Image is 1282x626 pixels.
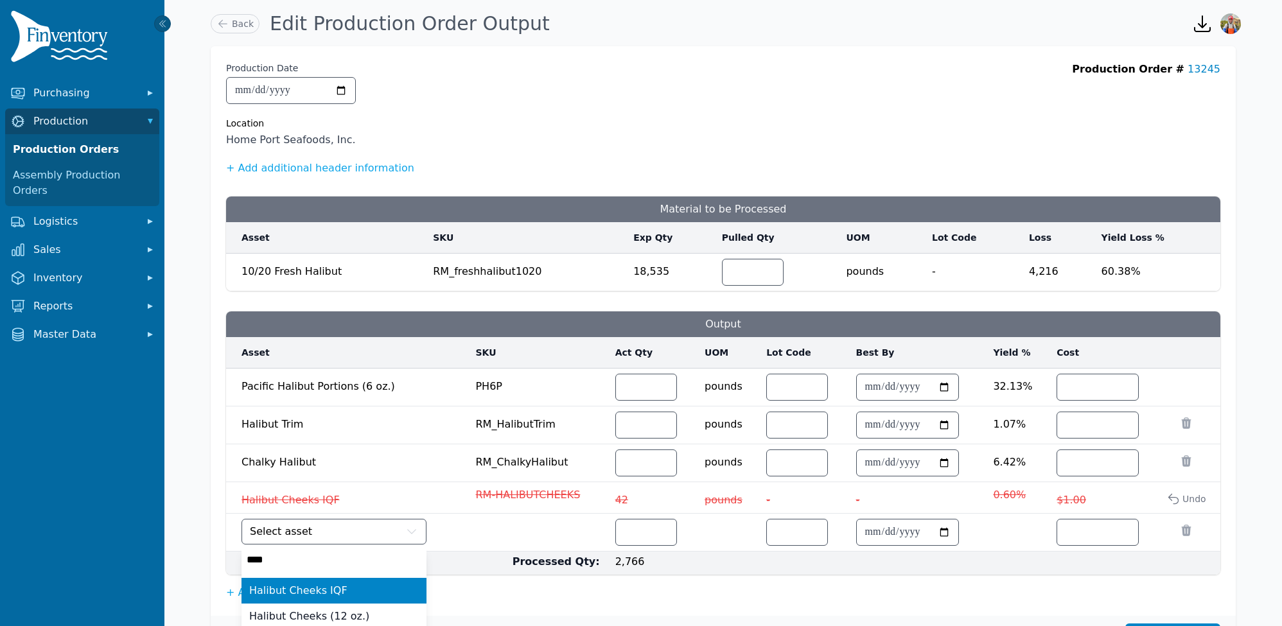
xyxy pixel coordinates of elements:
[838,222,924,254] th: UOM
[226,552,608,575] td: Processed Qty:
[468,369,607,406] td: PH6P
[626,254,714,291] td: 18,535
[1021,222,1094,254] th: Loss
[1130,265,1140,277] span: %
[226,196,1220,222] h3: Material to be Processed
[241,374,460,394] span: Pacific Halibut Portions (6 oz.)
[226,222,425,254] th: Asset
[226,311,1220,337] h3: Output
[33,242,136,257] span: Sales
[626,222,714,254] th: Exp Qty
[985,406,1049,444] td: 1.07
[1180,524,1193,537] button: Remove
[226,585,420,600] button: + Add output to this production order
[5,322,159,347] button: Master Data
[33,327,136,342] span: Master Data
[226,337,468,369] th: Asset
[241,547,426,573] input: Select asset
[848,337,986,369] th: Best By
[468,444,607,482] td: RM_ChalkyHalibut
[1180,455,1193,467] button: Remove
[33,214,136,229] span: Logistics
[226,132,356,148] span: Home Port Seafoods, Inc.
[705,485,751,508] span: pounds
[1023,380,1032,392] span: %
[33,270,136,286] span: Inventory
[241,487,460,508] span: Halibut Cheeks IQF
[1021,254,1094,291] td: 4,216
[766,485,840,508] span: -
[714,222,839,254] th: Pulled Qty
[10,10,113,67] img: Finventory
[1094,222,1220,254] th: Yield Loss %
[468,406,607,444] td: RM_HalibutTrim
[425,254,626,291] td: RM_freshhalibut1020
[924,222,1021,254] th: Lot Code
[932,259,1014,279] span: -
[697,337,759,369] th: UOM
[1182,492,1206,505] span: Undo
[226,161,414,176] button: + Add additional header information
[705,409,751,432] span: pounds
[705,447,751,470] span: pounds
[33,299,136,314] span: Reports
[985,444,1049,482] td: 6.42
[5,293,159,319] button: Reports
[705,371,751,394] span: pounds
[856,485,978,508] span: -
[226,62,298,74] label: Production Date
[1049,337,1163,369] th: Cost
[985,337,1049,369] th: Yield %
[241,449,460,470] span: Chalky Halibut
[5,109,159,134] button: Production
[241,265,342,277] span: 10/20 Fresh Halibut
[5,265,159,291] button: Inventory
[468,482,607,514] td: RM-HALIBUTCHEEKS
[270,12,550,35] h1: Edit Production Order Output
[1188,63,1220,75] a: 13245
[5,237,159,263] button: Sales
[1072,63,1184,75] span: Production Order #
[1180,417,1193,430] button: Remove
[615,555,645,568] span: 2,766
[425,222,626,254] th: SKU
[1057,487,1155,508] span: $1.00
[33,114,136,129] span: Production
[33,85,136,101] span: Purchasing
[1220,13,1241,34] img: Sera Wheeler
[226,117,356,130] div: Location
[1016,489,1026,501] span: %
[1094,254,1220,291] td: 60.38
[5,80,159,106] button: Purchasing
[8,162,157,204] a: Assembly Production Orders
[608,337,697,369] th: Act Qty
[1016,456,1026,468] span: %
[250,524,312,539] span: Select asset
[759,337,848,369] th: Lot Code
[1167,492,1206,505] button: Undo
[846,256,917,279] span: pounds
[615,485,689,508] span: 42
[8,137,157,162] a: Production Orders
[211,14,259,33] a: Back
[241,412,460,432] span: Halibut Trim
[985,369,1049,406] td: 32.13
[5,209,159,234] button: Logistics
[1016,418,1026,430] span: %
[241,519,426,544] button: Select asset
[468,337,607,369] th: SKU
[985,482,1049,514] td: 0.60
